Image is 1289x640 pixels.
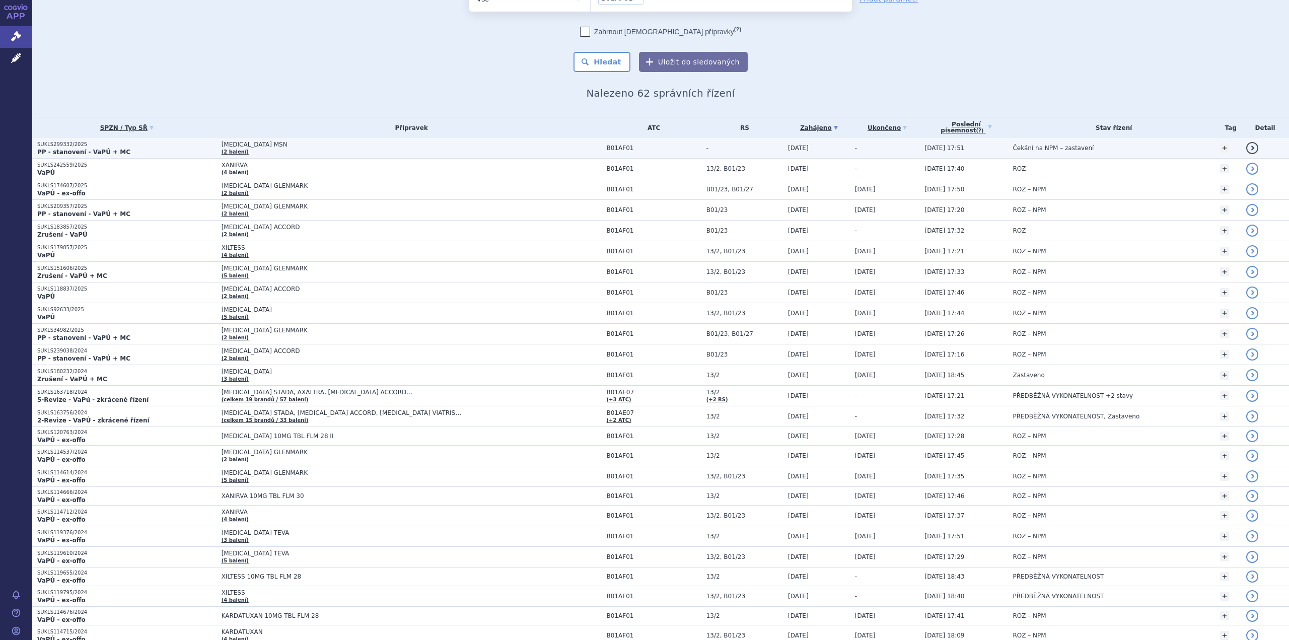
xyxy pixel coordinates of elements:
[1013,289,1046,296] span: ROZ – NPM
[37,417,150,424] strong: 2-Revize - VaPÚ - zkrácené řízení
[1220,205,1229,215] a: +
[222,203,473,210] span: [MEDICAL_DATA] GLENMARK
[788,512,809,519] span: [DATE]
[788,492,809,500] span: [DATE]
[222,265,473,272] span: [MEDICAL_DATA] GLENMARK
[37,589,217,596] p: SUKLS119795/2024
[1246,348,1258,361] a: detail
[924,533,964,540] span: [DATE] 17:51
[855,310,876,317] span: [DATE]
[37,293,55,300] strong: VaPÚ
[706,593,783,600] span: 13/2, B01/23
[924,413,964,420] span: [DATE] 17:32
[607,573,701,580] span: B01AF01
[924,433,964,440] span: [DATE] 17:28
[1246,328,1258,340] a: detail
[1220,631,1229,640] a: +
[706,397,728,402] a: (+2 RS)
[924,117,1008,138] a: Poslednípísemnost(?)
[37,516,86,523] strong: VaPÚ - ex-offo
[788,289,809,296] span: [DATE]
[37,609,217,616] p: SUKLS114676/2024
[222,597,249,603] a: (4 balení)
[706,248,783,255] span: 13/2, B01/23
[1246,183,1258,195] a: detail
[924,573,964,580] span: [DATE] 18:43
[1246,571,1258,583] a: detail
[855,372,876,379] span: [DATE]
[855,452,876,459] span: [DATE]
[222,517,249,522] a: (4 balení)
[607,452,701,459] span: B01AF01
[1246,307,1258,319] a: detail
[855,433,876,440] span: [DATE]
[706,289,783,296] span: B01/23
[607,433,701,440] span: B01AF01
[222,314,249,320] a: (5 balení)
[607,310,701,317] span: B01AF01
[855,227,857,234] span: -
[924,165,964,172] span: [DATE] 17:40
[37,169,55,176] strong: VaPÚ
[706,473,783,480] span: 13/2, B01/23
[607,145,701,152] span: B01AF01
[607,397,631,402] a: (+3 ATC)
[924,289,964,296] span: [DATE] 17:46
[37,577,86,584] strong: VaPÚ - ex-offo
[706,351,783,358] span: B01/23
[37,449,217,456] p: SUKLS114537/2024
[706,512,783,519] span: 13/2, B01/23
[37,286,217,293] p: SUKLS118837/2025
[1013,165,1026,172] span: ROZ
[855,186,876,193] span: [DATE]
[924,452,964,459] span: [DATE] 17:45
[222,162,473,169] span: XANIRVA
[607,227,701,234] span: B01AF01
[1220,164,1229,173] a: +
[222,389,473,396] span: [MEDICAL_DATA] STADA, AXALTRA, [MEDICAL_DATA] ACCORD…
[788,186,809,193] span: [DATE]
[1013,330,1046,337] span: ROZ – NPM
[586,87,735,99] span: Nalezeno 62 správních řízení
[924,310,964,317] span: [DATE] 17:44
[706,186,783,193] span: B01/23, B01/27
[222,433,473,440] span: [MEDICAL_DATA] 10MG TBL FLM 28 II
[37,396,149,403] strong: 5-Revize - VaPú - zkrácené řízení
[37,477,86,484] strong: VaPÚ - ex-offo
[222,252,249,258] a: (4 balení)
[924,392,964,399] span: [DATE] 17:21
[37,409,217,416] p: SUKLS163756/2024
[1246,287,1258,299] a: detail
[1013,268,1046,275] span: ROZ – NPM
[37,224,217,231] p: SUKLS183857/2025
[37,550,217,557] p: SUKLS119610/2024
[1246,551,1258,563] a: detail
[1246,225,1258,237] a: detail
[1220,391,1229,400] a: +
[580,27,741,37] label: Zahrnout [DEMOGRAPHIC_DATA] přípravky
[1220,288,1229,297] a: +
[924,186,964,193] span: [DATE] 17:50
[222,347,473,354] span: [MEDICAL_DATA] ACCORD
[706,268,783,275] span: 13/2, B01/23
[37,496,86,504] strong: VaPÚ - ex-offo
[788,268,809,275] span: [DATE]
[1246,410,1258,422] a: detail
[37,141,217,148] p: SUKLS299332/2025
[222,397,309,402] a: (celkem 19 brandů / 57 balení)
[924,473,964,480] span: [DATE] 17:35
[788,121,850,135] a: Zahájeno
[1246,245,1258,257] a: detail
[1246,369,1258,381] a: detail
[37,557,86,564] strong: VaPÚ - ex-offo
[222,294,249,299] a: (2 balení)
[37,306,217,313] p: SUKLS92633/2025
[607,533,701,540] span: B01AF01
[1220,552,1229,561] a: +
[855,473,876,480] span: [DATE]
[1246,450,1258,462] a: detail
[222,273,249,278] a: (5 balení)
[1220,592,1229,601] a: +
[1246,163,1258,175] a: detail
[222,232,249,237] a: (2 balení)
